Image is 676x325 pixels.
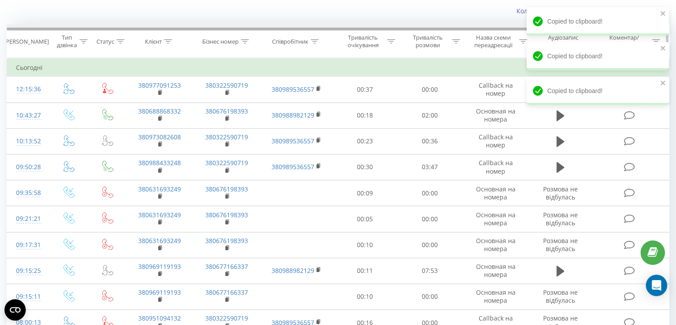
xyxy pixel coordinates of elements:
div: Copied to clipboard! [527,77,669,105]
td: 00:00 [397,284,462,309]
div: Copied to clipboard! [527,42,669,70]
a: 380677166337 [205,262,248,271]
td: 00:30 [333,154,397,180]
td: Callback на номер [462,154,529,180]
td: Основная на номера [462,102,529,128]
a: 380989536557 [272,137,314,145]
td: Основная на номера [462,180,529,206]
td: Callback на номер [462,77,529,102]
a: 380989536557 [272,162,314,171]
td: Основная на номера [462,284,529,309]
td: 07:53 [397,258,462,284]
div: Open Intercom Messenger [646,275,667,296]
a: 380988433248 [138,158,181,167]
a: 380322590719 [205,133,248,141]
a: 380951094132 [138,314,181,322]
a: 380676198393 [205,185,248,193]
td: 02:00 [397,102,462,128]
div: Copied to clipboard! [527,7,669,36]
td: Основная на номера [462,206,529,232]
div: Тривалість очікування [341,34,385,49]
a: 380989536557 [272,85,314,93]
div: 09:35:58 [16,184,40,202]
a: Коли дані можуть відрізнятися вiд інших систем [516,7,669,15]
td: 00:18 [333,102,397,128]
td: Основная на номера [462,232,529,258]
td: 00:10 [333,284,397,309]
button: Open CMP widget [4,299,26,321]
button: close [660,79,666,88]
div: Тип дзвінка [56,34,77,49]
td: 00:23 [333,128,397,154]
a: 380631693249 [138,211,181,219]
a: 380676198393 [205,236,248,245]
div: Клієнт [145,38,162,45]
a: 380969119193 [138,262,181,271]
div: Бізнес номер [202,38,239,45]
a: 380988982129 [272,111,314,119]
td: 00:00 [397,180,462,206]
td: 00:09 [333,180,397,206]
td: 00:00 [397,206,462,232]
td: 03:47 [397,154,462,180]
td: 00:00 [397,232,462,258]
a: 380977091253 [138,81,181,89]
td: 00:36 [397,128,462,154]
span: Розмова не відбулась [543,236,578,253]
div: 09:15:25 [16,262,40,280]
a: 380631693249 [138,236,181,245]
div: 09:15:11 [16,288,40,305]
a: 380676198393 [205,107,248,115]
span: Розмова не відбулась [543,288,578,305]
span: Розмова не відбулась [543,185,578,201]
td: 00:11 [333,258,397,284]
a: 380676198393 [205,211,248,219]
a: 380688868332 [138,107,181,115]
div: 10:13:52 [16,133,40,150]
td: Callback на номер [462,128,529,154]
a: 380988982129 [272,266,314,275]
div: 09:17:31 [16,236,40,254]
a: 380322590719 [205,158,248,167]
td: Сьогодні [7,59,669,77]
a: 380322590719 [205,314,248,322]
a: 380969119193 [138,288,181,297]
div: 10:43:27 [16,107,40,124]
a: 380677166337 [205,288,248,297]
td: 00:05 [333,206,397,232]
div: Назва схеми переадресації [470,34,517,49]
div: [PERSON_NAME] [4,38,49,45]
td: 00:00 [397,77,462,102]
a: 380631693249 [138,185,181,193]
td: 00:37 [333,77,397,102]
span: Розмова не відбулась [543,211,578,227]
div: Тривалість розмови [405,34,450,49]
div: 09:21:21 [16,210,40,227]
a: 380973082608 [138,133,181,141]
div: 09:50:28 [16,158,40,176]
a: 380322590719 [205,81,248,89]
button: close [660,45,666,53]
button: close [660,10,666,18]
div: Статус [96,38,114,45]
div: 12:15:36 [16,81,40,98]
td: 00:10 [333,232,397,258]
td: Основная на номера [462,258,529,284]
div: Співробітник [272,38,308,45]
